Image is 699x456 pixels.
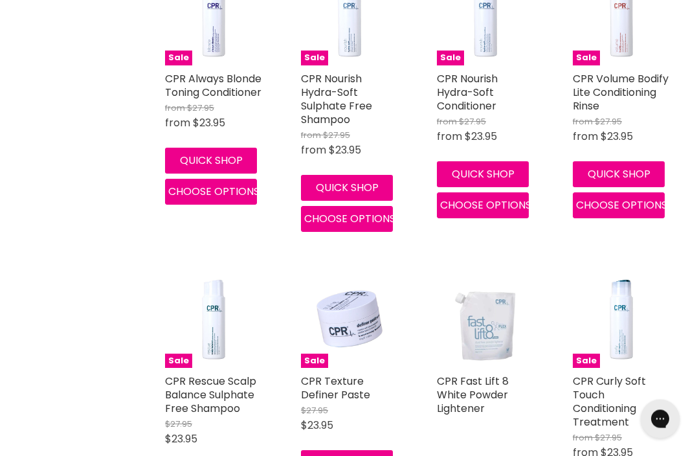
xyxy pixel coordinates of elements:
[165,148,257,174] button: Quick shop
[437,374,509,416] a: CPR Fast Lift 8 White Powder Lightener
[440,198,531,213] span: Choose options
[301,271,398,369] img: CPR Texture Definer Paste
[168,185,260,199] span: Choose options
[601,130,633,144] span: $23.95
[459,116,486,128] span: $27.95
[304,212,395,227] span: Choose options
[573,72,669,114] a: CPR Volume Bodify Lite Conditioning Rinse
[573,193,665,219] button: Choose options
[573,271,670,369] a: CPR Curly Soft Touch Conditioning TreatmentSale
[573,271,670,369] img: CPR Curly Soft Touch Conditioning Treatment
[595,432,622,444] span: $27.95
[301,207,393,233] button: Choose options
[437,130,462,144] span: from
[301,51,328,66] span: Sale
[301,130,321,142] span: from
[165,374,256,416] a: CPR Rescue Scalp Balance Sulphate Free Shampoo
[301,405,328,417] span: $27.95
[165,116,190,131] span: from
[165,354,192,369] span: Sale
[187,102,214,115] span: $27.95
[573,432,593,444] span: from
[165,179,257,205] button: Choose options
[165,72,261,100] a: CPR Always Blonde Toning Conditioner
[437,193,529,219] button: Choose options
[193,116,225,131] span: $23.95
[437,271,534,369] img: CPR Fast Lift 8 White Powder Lightener
[165,271,262,369] img: CPR Rescue Scalp Balance Sulphate Free Shampoo
[301,176,393,201] button: Quick shop
[301,72,372,128] a: CPR Nourish Hydra-Soft Sulphate Free Shampoo
[165,271,262,369] a: CPR Rescue Scalp Balance Sulphate Free ShampooSale
[165,418,192,431] span: $27.95
[437,162,529,188] button: Quick shop
[437,116,457,128] span: from
[301,374,370,403] a: CPR Texture Definer Paste
[465,130,497,144] span: $23.95
[437,51,464,66] span: Sale
[165,102,185,115] span: from
[329,143,361,158] span: $23.95
[573,130,598,144] span: from
[301,271,398,369] a: CPR Texture Definer PasteSale
[573,116,593,128] span: from
[634,395,686,443] iframe: Gorgias live chat messenger
[301,143,326,158] span: from
[165,432,197,447] span: $23.95
[573,354,600,369] span: Sale
[323,130,350,142] span: $27.95
[165,51,192,66] span: Sale
[576,198,667,213] span: Choose options
[573,374,646,430] a: CPR Curly Soft Touch Conditioning Treatment
[573,162,665,188] button: Quick shop
[595,116,622,128] span: $27.95
[573,51,600,66] span: Sale
[437,72,498,114] a: CPR Nourish Hydra-Soft Conditioner
[301,354,328,369] span: Sale
[301,418,333,433] span: $23.95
